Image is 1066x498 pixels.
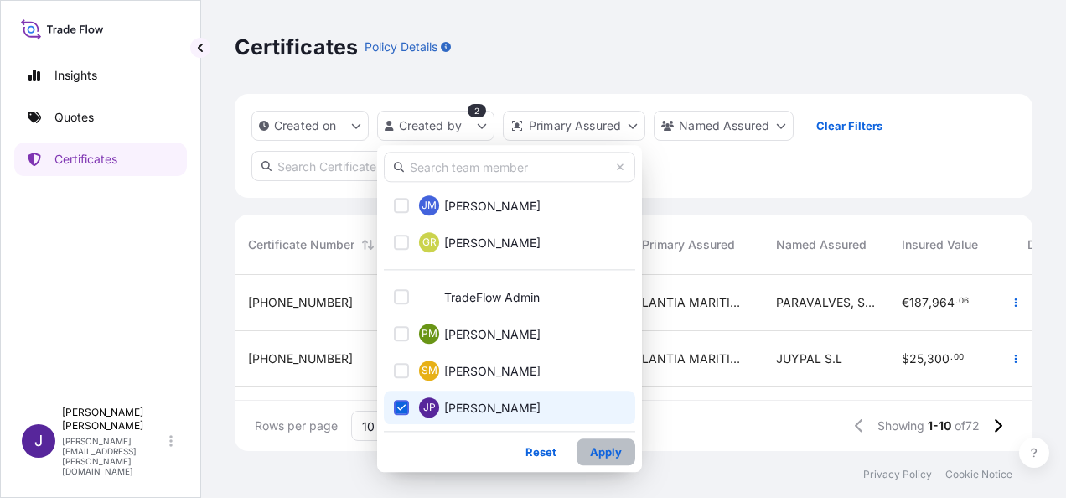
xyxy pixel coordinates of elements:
[444,235,541,252] span: [PERSON_NAME]
[423,288,436,305] span: TA
[422,362,437,379] span: SM
[384,354,635,387] button: SM[PERSON_NAME]
[444,198,541,215] span: [PERSON_NAME]
[512,438,570,465] button: Reset
[377,145,642,472] div: createdBy Filter options
[444,326,541,343] span: [PERSON_NAME]
[422,325,437,342] span: PM
[422,234,437,251] span: GR
[384,226,635,259] button: GR[PERSON_NAME]
[384,391,635,424] button: JP[PERSON_NAME]
[590,444,622,460] p: Apply
[444,400,541,417] span: [PERSON_NAME]
[423,399,436,416] span: JP
[384,189,635,424] div: Select Option
[525,444,556,460] p: Reset
[444,363,541,380] span: [PERSON_NAME]
[384,152,635,182] input: Search team member
[384,317,635,350] button: PM[PERSON_NAME]
[577,438,635,465] button: Apply
[384,189,635,222] button: JM[PERSON_NAME]
[422,197,437,214] span: JM
[384,280,635,314] button: TATradeFlow Admin
[444,289,540,306] span: TradeFlow Admin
